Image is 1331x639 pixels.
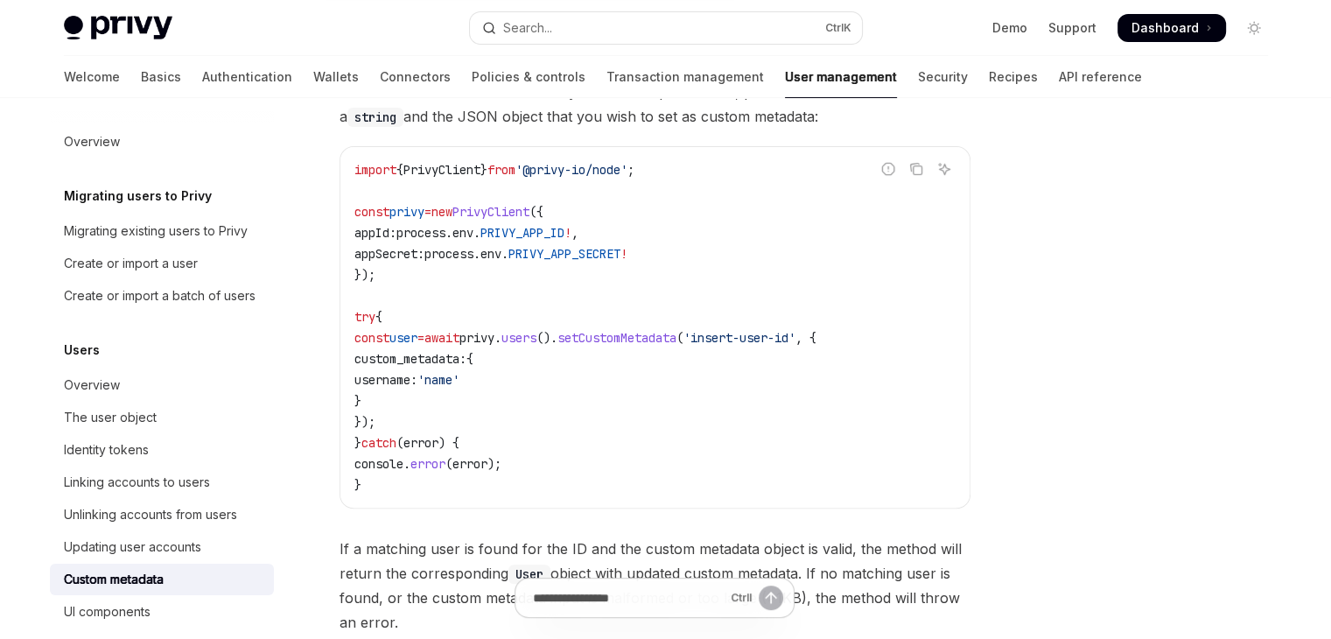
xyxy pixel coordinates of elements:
a: User management [785,56,897,98]
span: } [354,477,361,493]
a: Connectors [380,56,451,98]
span: ) { [438,435,459,451]
a: Support [1048,19,1096,37]
span: '@privy-io/node' [515,162,627,178]
span: await [424,330,459,346]
span: = [417,330,424,346]
span: error [410,456,445,472]
a: Overview [50,126,274,158]
span: 'insert-user-id' [683,330,795,346]
span: custom_metadata: [354,351,466,367]
div: Linking accounts to users [64,472,210,493]
span: privy [389,204,424,220]
span: new [431,204,452,220]
div: Identity tokens [64,439,149,460]
span: } [354,435,361,451]
a: Recipes [989,56,1038,98]
span: ! [620,246,627,262]
a: UI components [50,596,274,628]
span: . [445,225,452,241]
input: Ask a question... [533,579,724,617]
a: Welcome [64,56,120,98]
span: process [396,225,445,241]
a: API reference [1059,56,1142,98]
a: Updating user accounts [50,531,274,563]
a: Demo [992,19,1027,37]
a: Basics [141,56,181,98]
span: error [452,456,487,472]
span: If a matching user is found for the ID and the custom metadata object is valid, the method will r... [340,537,970,635]
div: Overview [64,375,120,396]
a: Dashboard [1117,14,1226,42]
span: from [487,162,515,178]
span: PRIVY_APP_ID [480,225,564,241]
span: 'name' [417,372,459,388]
span: { [396,162,403,178]
div: Migrating existing users to Privy [64,221,248,242]
div: UI components [64,601,151,622]
a: Policies & controls [472,56,585,98]
span: privy [459,330,494,346]
span: try [354,309,375,325]
a: Transaction management [606,56,764,98]
span: ! [564,225,571,241]
span: const [354,204,389,220]
div: Create or import a batch of users [64,285,256,306]
span: (). [536,330,557,346]
span: ); [487,456,501,472]
span: ( [676,330,683,346]
span: catch [361,435,396,451]
a: Unlinking accounts from users [50,499,274,530]
span: Ctrl K [825,21,851,35]
span: ( [445,456,452,472]
a: Migrating existing users to Privy [50,215,274,247]
a: Overview [50,369,274,401]
span: Dashboard [1131,19,1199,37]
span: error [403,435,438,451]
span: . [473,225,480,241]
span: appId: [354,225,396,241]
span: . [501,246,508,262]
a: Create or import a user [50,248,274,279]
span: } [354,393,361,409]
div: Unlinking accounts from users [64,504,237,525]
span: , { [795,330,816,346]
span: appSecret: [354,246,424,262]
a: Security [918,56,968,98]
button: Open search [470,12,862,44]
span: PRIVY_APP_SECRET [508,246,620,262]
code: User [508,565,550,584]
h5: Users [64,340,100,361]
span: . [494,330,501,346]
div: The user object [64,407,157,428]
img: light logo [64,16,172,40]
span: { [466,351,473,367]
div: Updating user accounts [64,537,201,558]
span: setCustomMetadata [557,330,676,346]
span: ({ [529,204,543,220]
span: import [354,162,396,178]
a: Identity tokens [50,434,274,466]
span: } [480,162,487,178]
span: }); [354,414,375,430]
button: Send message [759,586,783,610]
span: username: [354,372,417,388]
h5: Migrating users to Privy [64,186,212,207]
span: PrivyClient [403,162,480,178]
code: string [347,108,403,127]
span: process [424,246,473,262]
span: }); [354,267,375,283]
span: PrivyClient [452,204,529,220]
div: Overview [64,131,120,152]
button: Ask AI [933,158,956,180]
span: user [389,330,417,346]
a: The user object [50,402,274,433]
button: Report incorrect code [877,158,900,180]
span: users [501,330,536,346]
span: env [480,246,501,262]
span: . [403,456,410,472]
span: ; [627,162,634,178]
div: Custom metadata [64,569,164,590]
span: = [424,204,431,220]
div: Search... [503,18,552,39]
